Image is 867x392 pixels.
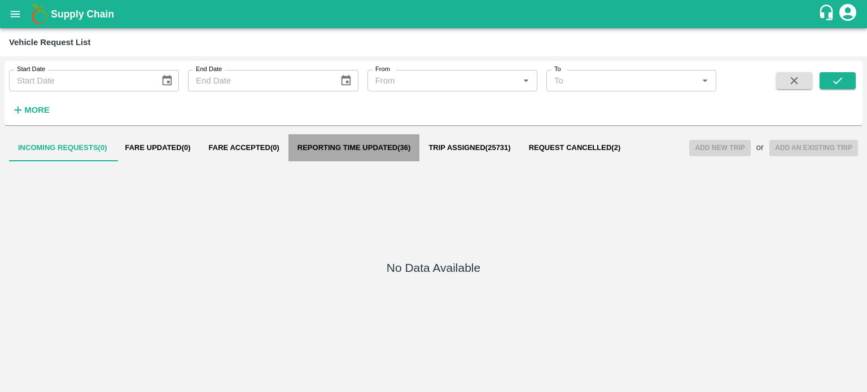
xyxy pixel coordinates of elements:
[375,65,390,74] label: From
[18,143,107,152] span: Incoming Requests ( 0 )
[51,8,114,20] b: Supply Chain
[698,73,712,88] button: Open
[125,143,191,152] span: Fare Updated ( 0 )
[2,1,28,27] button: open drawer
[554,65,561,74] label: To
[297,143,411,152] span: Reporting Time Updated ( 36 )
[9,70,152,91] input: Start Date
[51,6,818,22] a: Supply Chain
[428,143,510,152] span: Trip Assigned ( 25731 )
[156,70,178,91] button: Choose date
[9,35,90,50] div: Vehicle Request List
[838,2,858,26] div: account of current user
[17,65,45,74] label: Start Date
[751,143,769,152] h2: or
[28,3,51,25] img: logo
[387,260,480,276] h5: No Data Available
[188,70,331,91] input: End Date
[196,65,222,74] label: End Date
[519,73,533,88] button: Open
[24,105,50,114] strong: More
[9,100,52,120] button: More
[550,73,694,88] input: To
[529,143,621,152] span: Request Cancelled ( 2 )
[209,143,279,152] span: Fare Accepted ( 0 )
[818,4,838,24] div: customer-support
[371,73,515,88] input: From
[335,70,357,91] button: Choose date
